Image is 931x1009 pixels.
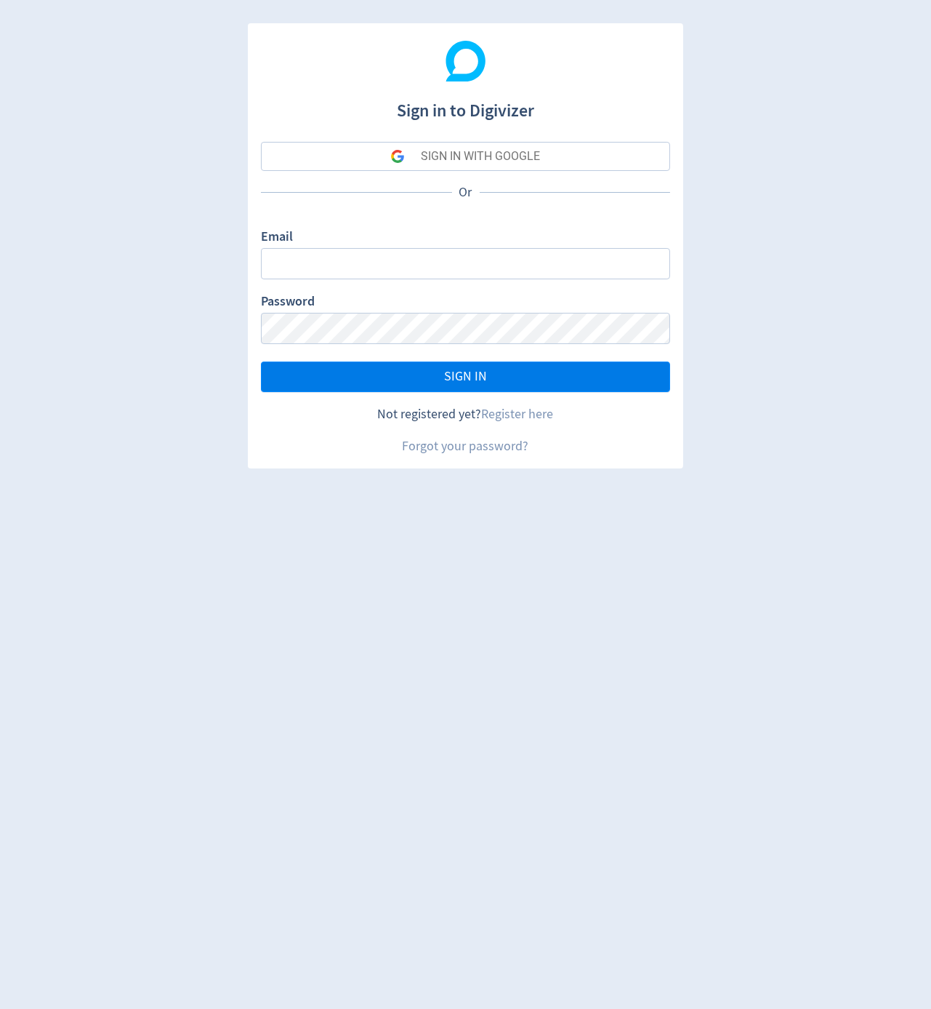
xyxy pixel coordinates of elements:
label: Email [261,228,293,248]
h1: Sign in to Digivizer [261,86,670,124]
div: SIGN IN WITH GOOGLE [422,142,541,171]
button: SIGN IN WITH GOOGLE [261,142,670,171]
img: Digivizer Logo [446,41,486,81]
a: Forgot your password? [403,438,529,455]
p: Or [452,183,480,202]
button: SIGN IN [261,362,670,392]
label: Password [261,292,315,313]
a: Register here [482,406,554,423]
div: Not registered yet? [261,405,670,423]
span: SIGN IN [444,370,487,383]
